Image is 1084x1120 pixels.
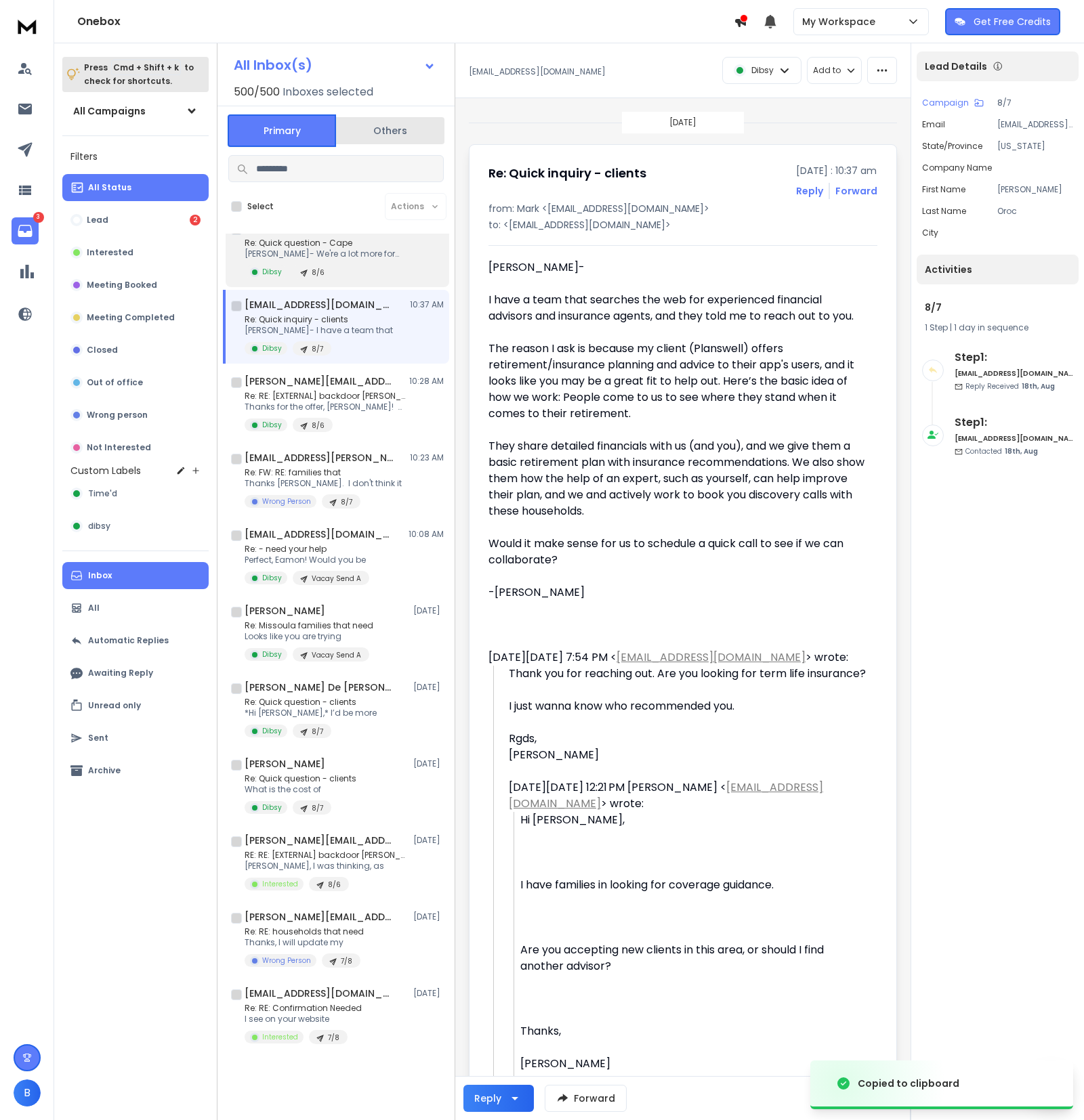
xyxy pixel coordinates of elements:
button: All Inbox(s) [223,51,446,79]
button: Interested [62,239,209,266]
p: [DATE] [413,835,444,846]
div: -[PERSON_NAME] [488,584,867,601]
button: Others [336,116,444,146]
button: Campaign [922,98,984,108]
button: Primary [228,114,336,147]
button: Reply [463,1085,534,1112]
h1: [PERSON_NAME][EMAIL_ADDRESS][PERSON_NAME][DOMAIN_NAME] [245,834,394,847]
button: All Status [62,174,209,201]
span: 500 / 500 [234,84,280,100]
p: Wrong Person [262,496,311,507]
button: Inbox [62,562,209,589]
p: Lead [87,215,108,225]
p: Get Free Credits [974,15,1051,28]
p: I see on your website [245,1014,362,1025]
p: [US_STATE] [997,141,1073,152]
h1: All Inbox(s) [234,58,312,72]
p: [DATE] [413,911,444,922]
p: Not Interested [87,442,151,453]
div: I just wanna know who recommended you. [509,698,867,714]
h1: [EMAIL_ADDRESS][DOMAIN_NAME] [245,987,394,1000]
p: Dibsy [751,65,774,76]
p: to: <[EMAIL_ADDRESS][DOMAIN_NAME]> [488,218,877,232]
button: Archive [62,757,209,784]
p: Campaign [922,98,969,108]
button: All [62,595,209,622]
p: Oroc [997,206,1073,217]
button: Not Interested [62,434,209,461]
button: All Campaigns [62,98,209,125]
p: Vacay Send A [312,574,361,584]
p: Looks like you are trying [245,631,373,642]
p: [EMAIL_ADDRESS][DOMAIN_NAME] [997,119,1073,130]
p: Re: Quick question - Cape [245,238,407,249]
p: My Workspace [802,15,881,28]
p: 8/7 [312,727,323,737]
h3: Filters [62,147,209,166]
div: The reason I ask is because my client (Planswell) offers retirement/insurance planning and advice... [488,341,867,422]
p: Meeting Completed [87,312,175,323]
button: Sent [62,725,209,752]
p: 10:23 AM [410,452,444,463]
h1: [EMAIL_ADDRESS][DOMAIN_NAME] [245,527,394,541]
p: Inbox [88,570,112,581]
div: Reply [474,1092,501,1105]
p: [DATE] [413,758,444,769]
a: [EMAIL_ADDRESS][DOMAIN_NAME] [617,649,806,665]
p: Add to [813,65,841,76]
span: 18th, Aug [1022,381,1055,391]
span: Time'd [88,488,117,499]
p: Re: RE: households that need [245,926,364,937]
p: 8/6 [312,421,325,431]
p: State/Province [922,141,982,152]
h1: 8/7 [925,301,1070,314]
span: 18th, Aug [1005,446,1038,456]
p: Contacted [965,446,1038,456]
button: Forward [545,1085,627,1112]
p: 7/8 [328,1033,339,1043]
p: [PERSON_NAME], I was thinking, as [245,861,407,871]
p: Re: Quick question - clients [245,697,377,708]
button: B [14,1079,41,1106]
p: First Name [922,184,965,195]
div: 2 [190,215,201,225]
button: Awaiting Reply [62,660,209,687]
button: Unread only [62,692,209,719]
p: Wrong Person [262,955,311,966]
p: [DATE] [413,605,444,616]
h6: Step 1 : [955,349,1073,366]
p: Dibsy [262,420,282,430]
div: Activities [917,255,1079,284]
h1: [EMAIL_ADDRESS][DOMAIN_NAME] [245,298,394,311]
p: Dibsy [262,573,282,583]
h1: All Campaigns [73,104,146,118]
button: Wrong person [62,402,209,429]
p: Archive [88,765,121,776]
div: Thank you for reaching out. Are you looking for term life insurance? [509,666,867,763]
p: [PERSON_NAME]- We're a lot more formal [245,249,407,259]
div: [PERSON_NAME]- [488,259,867,276]
p: [PERSON_NAME]- I have a team that [245,325,393,336]
h1: [PERSON_NAME][EMAIL_ADDRESS][PERSON_NAME][DOMAIN_NAME] [245,374,394,388]
h3: Inboxes selected [283,84,373,100]
p: Interested [262,879,298,889]
p: Awaiting Reply [88,668,153,679]
p: [DATE] [669,117,696,128]
h6: [EMAIL_ADDRESS][DOMAIN_NAME] [955,368,1073,379]
p: 8/6 [328,880,341,890]
a: 3 [12,217,39,244]
h3: Custom Labels [70,464,141,477]
button: Closed [62,337,209,364]
p: Re: Missoula families that need [245,620,373,631]
h1: Re: Quick inquiry - clients [488,164,646,183]
p: 10:08 AM [409,529,444,540]
div: Forward [835,184,877,198]
p: 10:28 AM [409,376,444,387]
h1: Onebox [77,14,734,30]
span: 1 day in sequence [954,322,1028,333]
button: Out of office [62,369,209,396]
span: dibsy [88,521,110,532]
p: Press to check for shortcuts. [84,61,194,88]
